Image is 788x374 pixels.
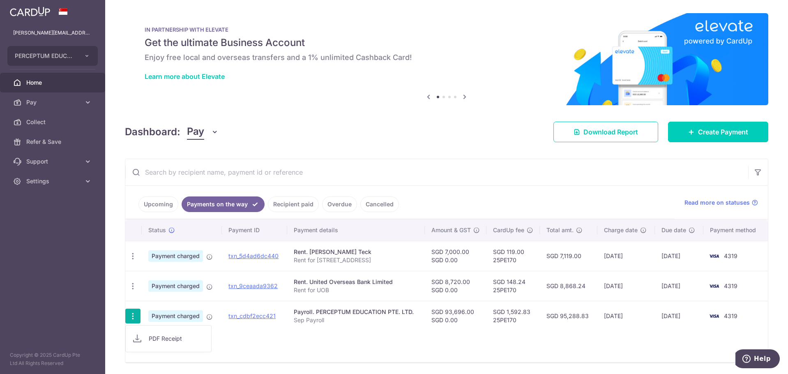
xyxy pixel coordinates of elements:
[148,226,166,234] span: Status
[125,325,212,352] ul: Pay
[486,301,540,331] td: SGD 1,592.83 25PE170
[145,36,749,49] h5: Get the ultimate Business Account
[668,122,768,142] a: Create Payment
[294,308,418,316] div: Payroll. PERCEPTUM EDUCATION PTE. LTD.
[294,286,418,294] p: Rent for UOB
[684,199,750,207] span: Read more on statuses
[597,271,655,301] td: [DATE]
[145,72,225,81] a: Learn more about Elevate
[294,248,418,256] div: Rent. [PERSON_NAME] Teck
[187,124,204,140] span: Pay
[148,250,203,262] span: Payment charged
[655,271,703,301] td: [DATE]
[425,271,486,301] td: SGD 8,720.00 SGD 0.00
[540,241,597,271] td: SGD 7,119.00
[486,271,540,301] td: SGD 148.24 25PE170
[145,53,749,62] h6: Enjoy free local and overseas transfers and a 1% unlimited Cashback Card!
[583,127,638,137] span: Download Report
[597,301,655,331] td: [DATE]
[125,125,180,139] h4: Dashboard:
[604,226,638,234] span: Charge date
[724,312,737,319] span: 4319
[148,310,203,322] span: Payment charged
[735,349,780,370] iframe: Opens a widget where you can find more information
[26,98,81,106] span: Pay
[228,252,279,259] a: txn_5d4ad6dc440
[228,312,276,319] a: txn_cdbf2ecc421
[145,26,749,33] p: IN PARTNERSHIP WITH ELEVATE
[7,46,98,66] button: PERCEPTUM EDUCATION PTE. LTD.
[540,271,597,301] td: SGD 8,868.24
[125,13,768,105] img: Renovation banner
[294,278,418,286] div: Rent. United Overseas Bank Limited
[597,241,655,271] td: [DATE]
[540,301,597,331] td: SGD 95,288.83
[222,219,287,241] th: Payment ID
[287,219,425,241] th: Payment details
[493,226,524,234] span: CardUp fee
[425,241,486,271] td: SGD 7,000.00 SGD 0.00
[706,311,722,321] img: Bank Card
[294,316,418,324] p: Sep Payroll
[684,199,758,207] a: Read more on statuses
[15,52,76,60] span: PERCEPTUM EDUCATION PTE. LTD.
[13,29,92,37] p: [PERSON_NAME][EMAIL_ADDRESS][DOMAIN_NAME]
[360,196,399,212] a: Cancelled
[26,78,81,87] span: Home
[661,226,686,234] span: Due date
[26,138,81,146] span: Refer & Save
[26,177,81,185] span: Settings
[706,251,722,261] img: Bank Card
[10,7,50,16] img: CardUp
[546,226,574,234] span: Total amt.
[703,219,768,241] th: Payment method
[228,282,278,289] a: txn_9ceaada9362
[706,281,722,291] img: Bank Card
[26,118,81,126] span: Collect
[182,196,265,212] a: Payments on the way
[431,226,471,234] span: Amount & GST
[486,241,540,271] td: SGD 119.00 25PE170
[724,282,737,289] span: 4319
[553,122,658,142] a: Download Report
[655,301,703,331] td: [DATE]
[125,159,748,185] input: Search by recipient name, payment id or reference
[268,196,319,212] a: Recipient paid
[322,196,357,212] a: Overdue
[26,157,81,166] span: Support
[148,280,203,292] span: Payment charged
[138,196,178,212] a: Upcoming
[187,124,219,140] button: Pay
[425,301,486,331] td: SGD 93,696.00 SGD 0.00
[698,127,748,137] span: Create Payment
[655,241,703,271] td: [DATE]
[294,256,418,264] p: Rent for [STREET_ADDRESS]
[724,252,737,259] span: 4319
